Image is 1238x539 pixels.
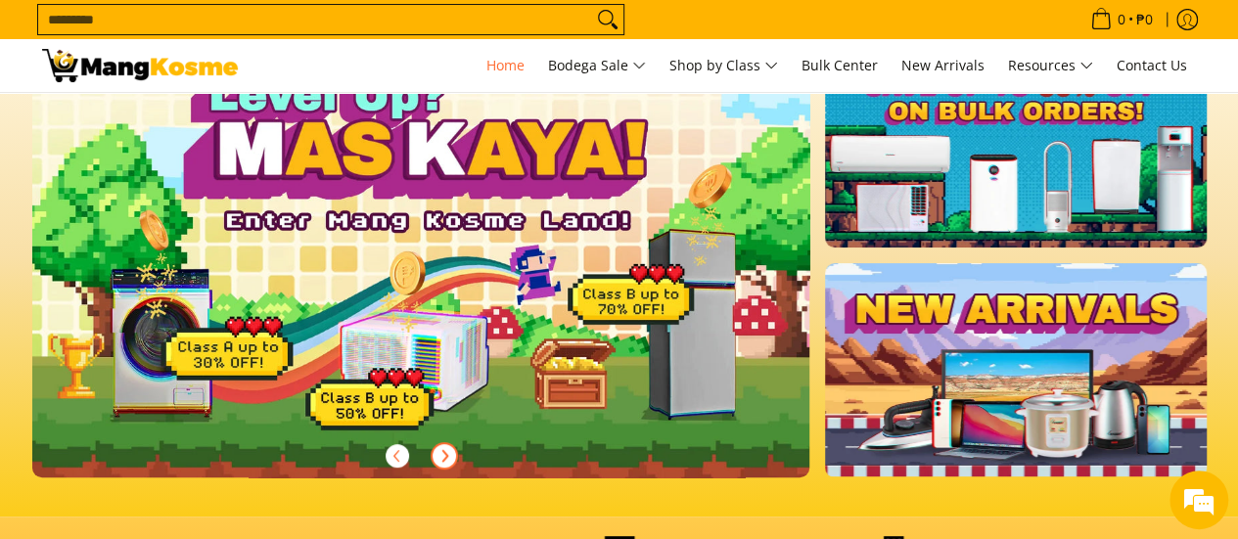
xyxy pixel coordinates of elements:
div: Chat with us now [102,110,329,135]
button: Search [592,5,623,34]
span: New Arrivals [901,56,985,74]
button: Previous [376,434,419,477]
span: Shop by Class [669,54,778,78]
span: Home [486,56,525,74]
nav: Main Menu [257,39,1197,92]
span: We're online! [114,151,270,348]
a: New Arrivals [892,39,994,92]
span: ₱0 [1133,13,1156,26]
a: Bulk Center [792,39,888,92]
img: Mang Kosme: Your Home Appliances Warehouse Sale Partner! [42,49,238,82]
a: Bodega Sale [538,39,656,92]
span: Bulk Center [802,56,878,74]
span: • [1084,9,1159,30]
a: Shop by Class [660,39,788,92]
button: Next [423,434,466,477]
span: 0 [1115,13,1128,26]
div: Minimize live chat window [321,10,368,57]
a: Home [477,39,534,92]
span: Contact Us [1117,56,1187,74]
span: Bodega Sale [548,54,646,78]
a: More [32,34,873,509]
a: Resources [998,39,1103,92]
textarea: Type your message and hit 'Enter' [10,343,373,412]
span: Resources [1008,54,1093,78]
a: Contact Us [1107,39,1197,92]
